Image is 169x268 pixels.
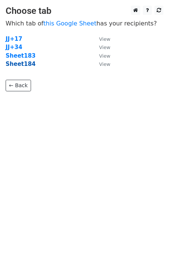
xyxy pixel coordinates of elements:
a: JJ+17 [6,36,22,42]
a: Sheet183 [6,52,36,59]
a: ← Back [6,80,31,91]
a: View [92,36,110,42]
a: JJ+34 [6,44,22,51]
small: View [99,45,110,50]
a: View [92,52,110,59]
a: View [92,61,110,67]
p: Which tab of has your recipients? [6,19,163,27]
a: Sheet184 [6,61,36,67]
a: this Google Sheet [43,20,96,27]
h3: Choose tab [6,6,163,16]
a: View [92,44,110,51]
iframe: Chat Widget [132,232,169,268]
small: View [99,36,110,42]
small: View [99,61,110,67]
small: View [99,53,110,59]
